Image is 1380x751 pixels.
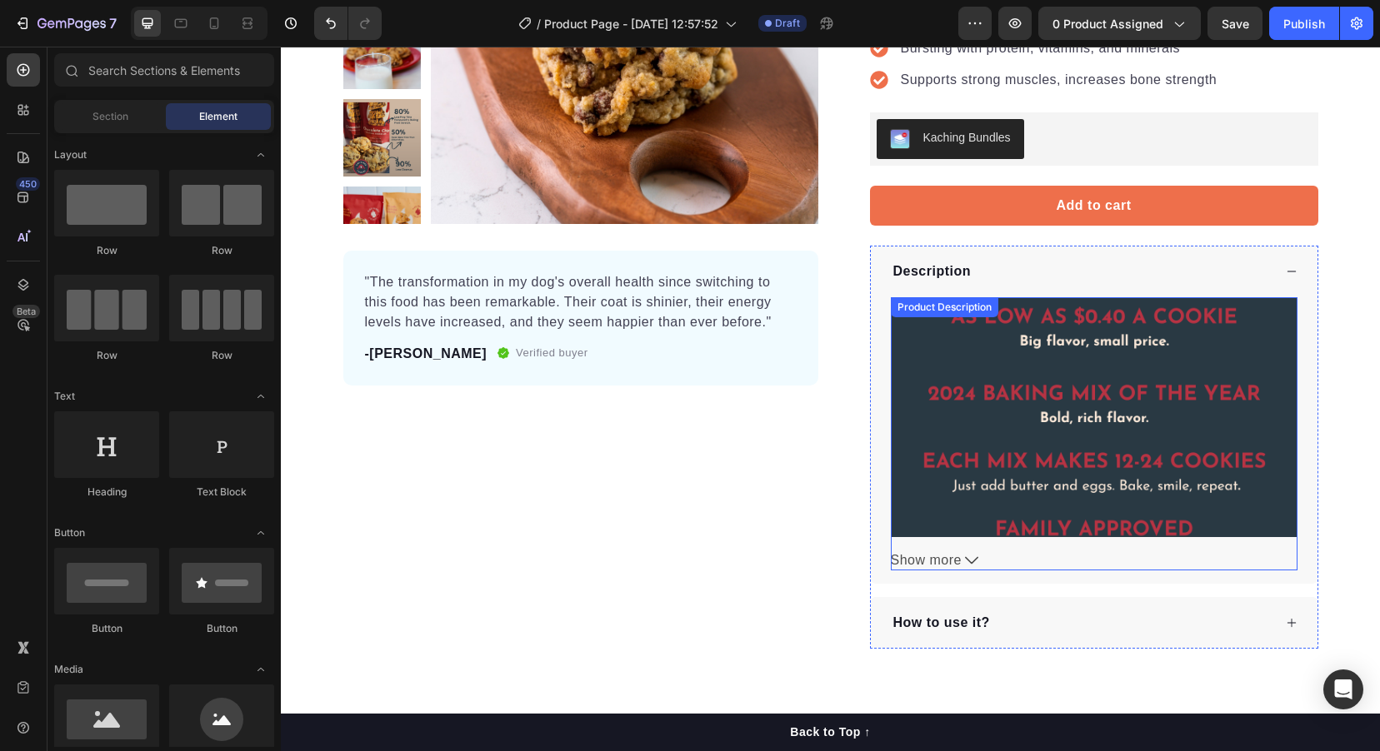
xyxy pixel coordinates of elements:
[92,109,128,124] span: Section
[54,621,159,636] div: Button
[775,16,800,31] span: Draft
[612,215,691,235] p: Description
[1038,7,1201,40] button: 0 product assigned
[1283,15,1325,32] div: Publish
[642,82,730,100] div: Kaching Bundles
[109,13,117,33] p: 7
[544,15,718,32] span: Product Page - [DATE] 12:57:52
[247,142,274,168] span: Toggle open
[54,525,85,540] span: Button
[54,485,159,500] div: Heading
[169,485,274,500] div: Text Block
[247,383,274,410] span: Toggle open
[54,348,159,363] div: Row
[596,72,743,112] button: Kaching Bundles
[1222,17,1249,31] span: Save
[7,7,124,40] button: 7
[1052,15,1163,32] span: 0 product assigned
[537,15,541,32] span: /
[610,504,681,524] span: Show more
[620,23,937,43] p: Supports strong muscles, increases bone strength
[54,389,75,404] span: Text
[54,53,274,87] input: Search Sections & Elements
[613,253,714,268] div: Product Description
[609,82,629,102] img: KachingBundles.png
[199,109,237,124] span: Element
[589,139,1037,179] button: Add to cart
[1269,7,1339,40] button: Publish
[12,305,40,318] div: Beta
[612,566,709,586] p: How to use it?
[281,47,1380,751] iframe: Design area
[169,243,274,258] div: Row
[1207,7,1262,40] button: Save
[54,243,159,258] div: Row
[54,662,83,677] span: Media
[16,177,40,191] div: 450
[169,621,274,636] div: Button
[54,147,87,162] span: Layout
[776,149,851,169] div: Add to cart
[509,677,589,694] div: Back to Top ↑
[314,7,382,40] div: Undo/Redo
[247,520,274,546] span: Toggle open
[1323,669,1363,709] div: Open Intercom Messenger
[247,656,274,683] span: Toggle open
[610,504,1017,524] button: Show more
[169,348,274,363] div: Row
